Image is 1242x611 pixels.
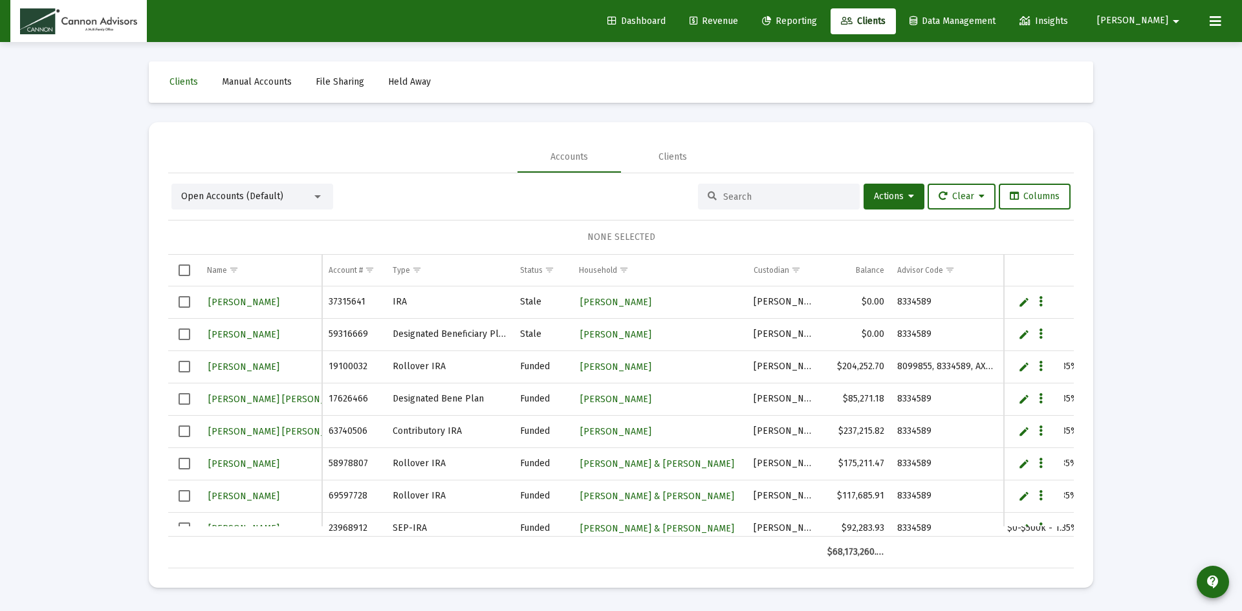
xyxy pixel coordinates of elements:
td: Designated Bene Plan [386,383,514,415]
div: Advisor Code [897,265,943,275]
button: Actions [864,184,924,209]
a: Manual Accounts [212,69,302,95]
div: Funded [520,489,566,502]
span: Clients [169,76,198,87]
td: 63740506 [322,415,386,447]
td: 8334589 [891,512,1001,544]
td: Column Name [201,255,322,286]
a: [PERSON_NAME] [579,293,653,312]
div: Funded [520,360,566,373]
div: Select row [179,522,190,534]
span: [PERSON_NAME] [208,329,279,340]
a: [PERSON_NAME] [207,487,281,506]
div: Status [520,265,543,275]
span: [PERSON_NAME] [580,297,651,308]
div: Funded [520,392,566,405]
div: Clients [659,151,687,164]
a: Clients [831,8,896,34]
span: [PERSON_NAME] & [PERSON_NAME] [580,458,734,469]
span: Show filter options for column 'Custodian' [791,265,801,275]
span: Show filter options for column 'Account #' [365,265,375,275]
td: [PERSON_NAME] [747,415,821,447]
td: Column Type [386,255,514,286]
td: Column Advisor Code [891,255,1001,286]
div: Balance [856,265,884,275]
td: [PERSON_NAME] [747,383,821,415]
td: Rollover IRA [386,447,514,480]
a: Edit [1018,425,1030,437]
button: Clear [928,184,996,209]
a: Held Away [378,69,441,95]
td: Column Household [572,255,747,286]
span: Insights [1019,16,1068,27]
a: Revenue [679,8,748,34]
span: [PERSON_NAME] [208,297,279,308]
a: Edit [1018,522,1030,534]
span: Manual Accounts [222,76,292,87]
span: Actions [874,191,914,202]
a: [PERSON_NAME] [207,358,281,376]
td: SEP-IRA [386,512,514,544]
td: [PERSON_NAME] [747,480,821,512]
span: Held Away [388,76,431,87]
div: Select row [179,328,190,340]
span: Open Accounts (Default) [181,191,283,202]
a: Edit [1018,296,1030,308]
div: Select row [179,458,190,469]
td: [PERSON_NAME] [747,447,821,480]
span: [PERSON_NAME] & [PERSON_NAME] [580,523,734,534]
div: Funded [520,425,566,438]
a: [PERSON_NAME] [PERSON_NAME] [207,390,354,409]
span: [PERSON_NAME] [PERSON_NAME] [208,394,353,405]
span: Clients [841,16,886,27]
td: $92,283.93 [821,512,890,544]
a: Edit [1018,361,1030,372]
a: Insights [1009,8,1078,34]
div: Select row [179,425,190,437]
td: Rollover IRA [386,350,514,383]
span: Revenue [690,16,738,27]
td: 37315641 [322,286,386,319]
a: [PERSON_NAME] [579,358,653,376]
td: [PERSON_NAME] [747,318,821,350]
a: Data Management [899,8,1006,34]
td: 58978807 [322,447,386,480]
input: Search [723,191,850,202]
a: [PERSON_NAME] & [PERSON_NAME] [579,487,735,506]
button: [PERSON_NAME] [1082,8,1199,34]
div: Custodian [754,265,789,275]
a: [PERSON_NAME] [PERSON_NAME] [207,422,354,441]
span: Data Management [910,16,996,27]
span: Clear [939,191,985,202]
span: Columns [1010,191,1060,202]
td: 8334589 [891,383,1001,415]
td: 8334589 [891,318,1001,350]
a: Edit [1018,393,1030,405]
td: 23968912 [322,512,386,544]
mat-icon: contact_support [1205,574,1221,590]
td: $0.00 [821,286,890,319]
div: Type [393,265,410,275]
a: Edit [1018,328,1030,340]
td: $175,211.47 [821,447,890,480]
td: Column Status [514,255,572,286]
span: File Sharing [316,76,364,87]
div: Account # [329,265,363,275]
span: Show filter options for column 'Advisor Code' [945,265,955,275]
td: 8334589 [891,447,1001,480]
span: Dashboard [607,16,666,27]
a: Edit [1018,458,1030,469]
td: [PERSON_NAME] [747,350,821,383]
a: [PERSON_NAME] [207,325,281,344]
td: Contributory IRA [386,415,514,447]
a: Clients [159,69,208,95]
div: Funded [520,522,566,535]
td: $204,252.70 [821,350,890,383]
td: 69597728 [322,480,386,512]
a: Reporting [752,8,827,34]
a: File Sharing [305,69,375,95]
td: Column Balance [821,255,890,286]
td: $85,271.18 [821,383,890,415]
div: Name [207,265,227,275]
span: [PERSON_NAME] [208,523,279,534]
